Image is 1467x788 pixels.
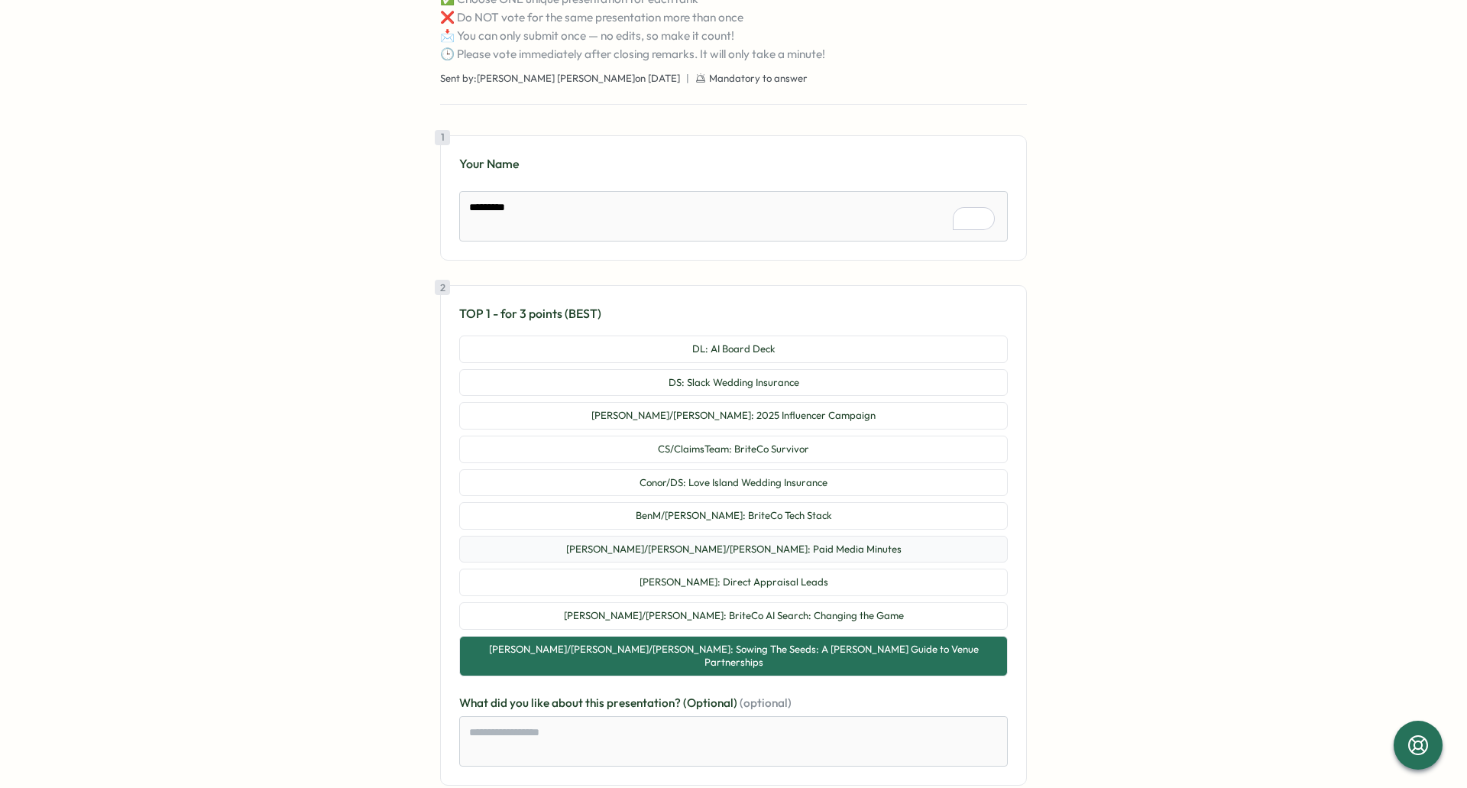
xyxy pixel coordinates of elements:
button: CS/ClaimsTeam: BriteCo Survivor [459,436,1008,463]
button: [PERSON_NAME]/[PERSON_NAME]/[PERSON_NAME]: Sowing The Seeds: A [PERSON_NAME] Guide to Venue Partn... [459,636,1008,676]
button: [PERSON_NAME]/[PERSON_NAME]: BriteCo AI Search: Changing the Game [459,602,1008,630]
button: Conor/DS: Love Island Wedding Insurance [459,469,1008,497]
button: [PERSON_NAME]/[PERSON_NAME]/[PERSON_NAME]: Paid Media Minutes [459,536,1008,563]
div: 1 [435,130,450,145]
span: presentation? [607,696,683,710]
button: BenM/[PERSON_NAME]: BriteCo Tech Stack [459,502,1008,530]
div: 2 [435,280,450,295]
span: What [459,696,491,710]
span: (Optional) [683,696,740,710]
span: about [552,696,585,710]
button: [PERSON_NAME]/[PERSON_NAME]: 2025 Influencer Campaign [459,402,1008,430]
textarea: To enrich screen reader interactions, please activate Accessibility in Grammarly extension settings [459,191,1008,242]
span: you [510,696,531,710]
span: Mandatory to answer [709,72,808,86]
span: like [531,696,552,710]
button: DS: Slack Wedding Insurance [459,369,1008,397]
span: this [585,696,607,710]
span: did [491,696,510,710]
p: Your Name [459,154,1008,173]
span: Sent by: [PERSON_NAME] [PERSON_NAME] on [DATE] [440,72,680,86]
p: TOP 1 - for 3 points (BEST) [459,304,1008,323]
span: (optional) [740,696,792,710]
button: DL: AI Board Deck [459,336,1008,363]
button: [PERSON_NAME]: Direct Appraisal Leads [459,569,1008,596]
span: | [686,72,689,86]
